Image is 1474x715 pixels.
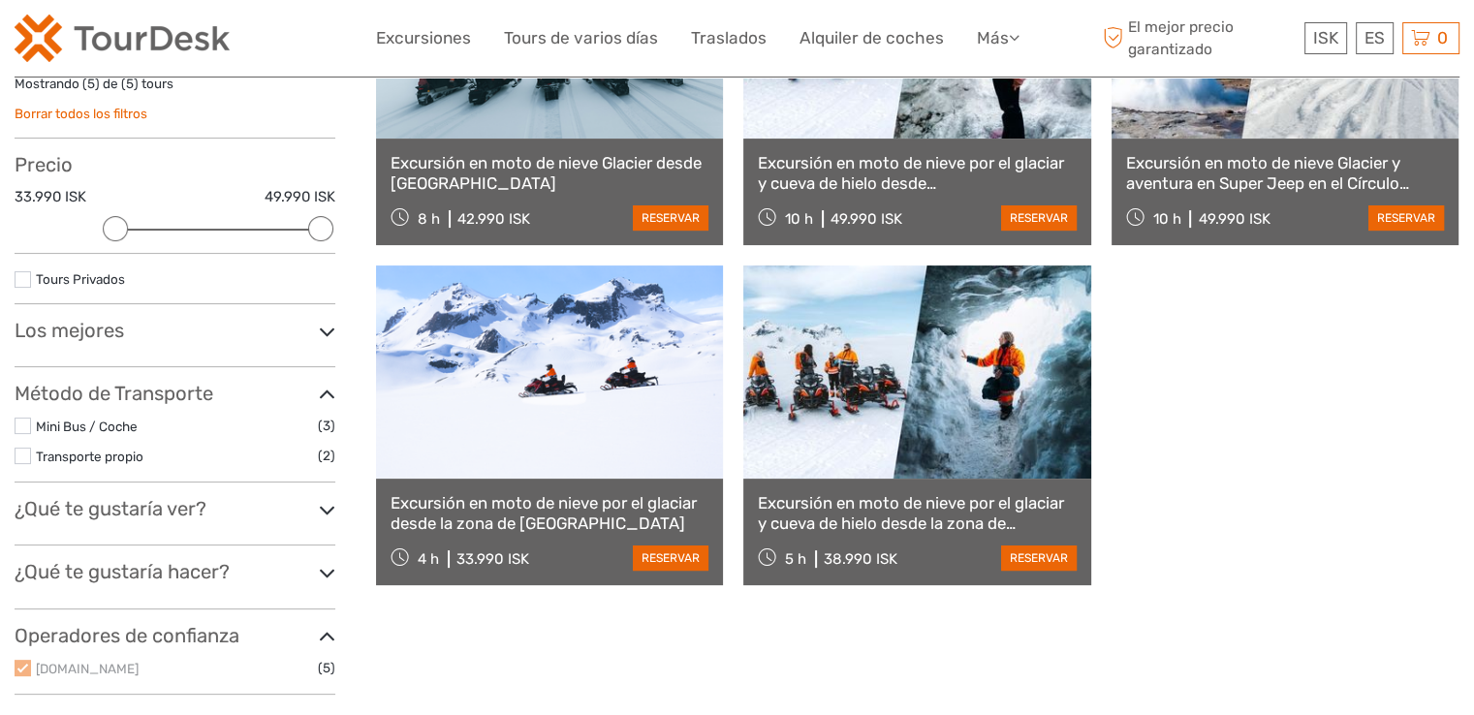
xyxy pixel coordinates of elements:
a: Alquiler de coches [800,24,944,52]
span: ISK [1313,28,1338,47]
div: 49.990 ISK [831,210,902,228]
div: Mostrando ( ) de ( ) tours [15,75,335,105]
a: Excursiones [376,24,471,52]
a: Borrar todos los filtros [15,106,147,121]
a: [DOMAIN_NAME] [36,661,139,676]
a: Más [977,24,1019,52]
a: reservar [1001,545,1077,571]
span: 10 h [785,210,813,228]
label: 33.990 ISK [15,187,86,207]
a: Transporte propio [36,449,143,464]
a: Excursión en moto de nieve Glacier y aventura en Super Jeep en el Círculo Dorado [1126,153,1444,193]
span: 4 h [418,550,439,568]
label: 5 [126,75,134,93]
div: 42.990 ISK [457,210,530,228]
span: El mejor precio garantizado [1098,16,1300,59]
a: reservar [1001,205,1077,231]
div: 49.990 ISK [1198,210,1270,228]
h3: Precio [15,153,335,176]
span: 0 [1434,28,1451,47]
a: reservar [633,545,708,571]
a: Excursión en moto de nieve por el glaciar y cueva de hielo desde [GEOGRAPHIC_DATA] [758,153,1076,193]
a: Tours de varios días [504,24,658,52]
h3: ¿Qué te gustaría ver? [15,497,335,520]
span: 5 h [785,550,806,568]
span: (2) [318,445,335,467]
a: Excursión en moto de nieve Glacier desde [GEOGRAPHIC_DATA] [391,153,708,193]
div: ES [1356,22,1394,54]
label: 5 [87,75,95,93]
a: reservar [633,205,708,231]
label: 49.990 ISK [265,187,335,207]
div: 33.990 ISK [456,550,529,568]
img: 120-15d4194f-c635-41b9-a512-a3cb382bfb57_logo_small.png [15,15,230,62]
h3: Los mejores [15,319,335,342]
h3: Método de Transporte [15,382,335,405]
a: Excursión en moto de nieve por el glaciar y cueva de hielo desde la zona de [GEOGRAPHIC_DATA] [758,493,1076,533]
h3: Operadores de confianza [15,624,335,647]
a: Excursión en moto de nieve por el glaciar desde la zona de [GEOGRAPHIC_DATA] [391,493,708,533]
a: Traslados [691,24,767,52]
span: (3) [318,415,335,437]
a: Mini Bus / Coche [36,419,138,434]
span: (5) [318,657,335,679]
a: Tours Privados [36,271,125,287]
span: 10 h [1152,210,1180,228]
h3: ¿Qué te gustaría hacer? [15,560,335,583]
a: reservar [1368,205,1444,231]
span: 8 h [418,210,440,228]
div: 38.990 ISK [824,550,897,568]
